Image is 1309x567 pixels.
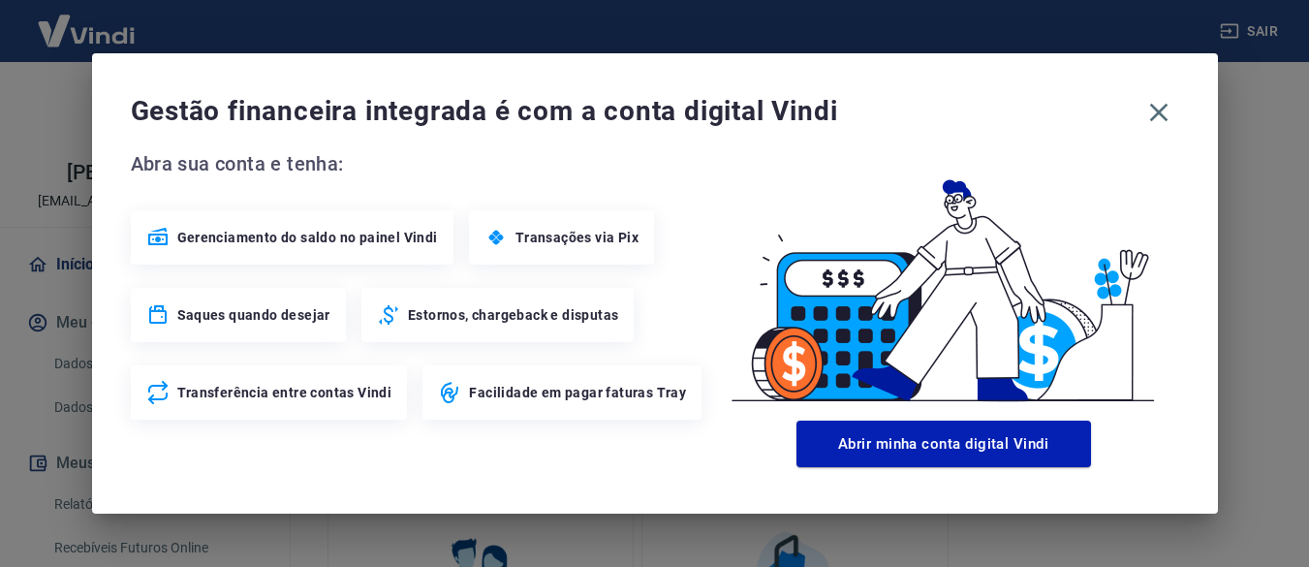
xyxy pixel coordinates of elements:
span: Gerenciamento do saldo no painel Vindi [177,228,438,247]
span: Transações via Pix [515,228,639,247]
span: Facilidade em pagar faturas Tray [469,383,686,402]
span: Abra sua conta e tenha: [131,148,708,179]
button: Abrir minha conta digital Vindi [796,421,1091,467]
span: Gestão financeira integrada é com a conta digital Vindi [131,92,1138,131]
span: Estornos, chargeback e disputas [408,305,618,325]
span: Transferência entre contas Vindi [177,383,392,402]
span: Saques quando desejar [177,305,330,325]
img: Good Billing [708,148,1179,413]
